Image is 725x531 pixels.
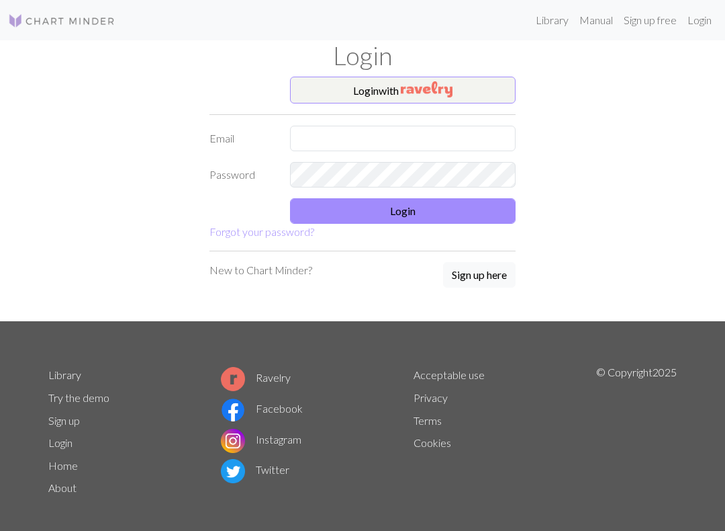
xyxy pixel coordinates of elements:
[48,414,80,427] a: Sign up
[414,436,451,449] a: Cookies
[401,81,452,97] img: Ravelry
[221,398,245,422] img: Facebook logo
[221,429,245,453] img: Instagram logo
[48,459,78,472] a: Home
[290,198,516,224] button: Login
[682,7,717,34] a: Login
[290,77,516,104] button: Loginwith
[414,414,442,427] a: Terms
[618,7,682,34] a: Sign up free
[48,368,81,381] a: Library
[596,364,677,500] p: © Copyright 2025
[414,391,448,404] a: Privacy
[40,40,685,71] h1: Login
[48,436,72,449] a: Login
[221,433,301,446] a: Instagram
[443,262,516,288] button: Sign up here
[530,7,574,34] a: Library
[48,481,77,494] a: About
[221,367,245,391] img: Ravelry logo
[221,402,303,415] a: Facebook
[209,262,312,278] p: New to Chart Minder?
[221,371,291,384] a: Ravelry
[209,225,314,238] a: Forgot your password?
[201,162,282,188] label: Password
[201,126,282,151] label: Email
[221,463,289,476] a: Twitter
[221,459,245,483] img: Twitter logo
[443,262,516,289] a: Sign up here
[574,7,618,34] a: Manual
[48,391,109,404] a: Try the demo
[414,368,485,381] a: Acceptable use
[8,13,115,29] img: Logo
